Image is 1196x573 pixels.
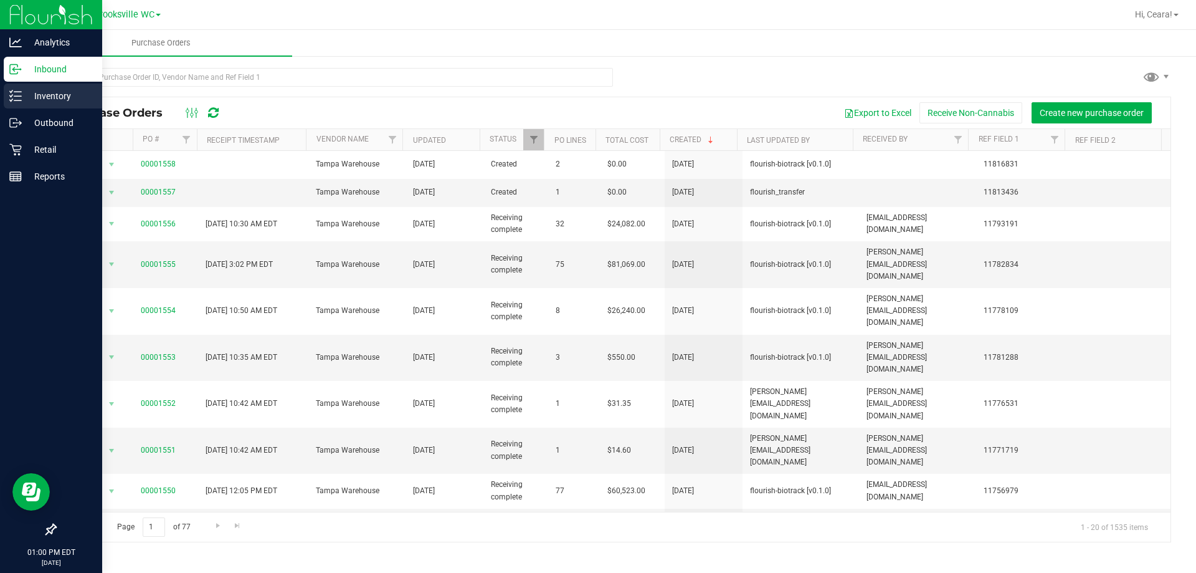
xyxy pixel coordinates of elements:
[491,186,541,198] span: Created
[491,438,541,462] span: Receiving complete
[984,158,1066,170] span: 11816831
[672,218,694,230] span: [DATE]
[750,158,852,170] span: flourish-biotrack [v0.1.0]
[206,485,277,497] span: [DATE] 12:05 PM EDT
[979,135,1019,143] a: Ref Field 1
[750,433,852,469] span: [PERSON_NAME][EMAIL_ADDRESS][DOMAIN_NAME]
[607,352,635,364] span: $550.00
[107,518,201,537] span: Page of 77
[605,136,648,145] a: Total Cost
[55,68,613,87] input: Search Purchase Order ID, Vendor Name and Ref Field 1
[141,219,176,228] a: 00001556
[6,558,97,567] p: [DATE]
[491,253,541,276] span: Receiving complete
[209,518,227,534] a: Go to the next page
[143,135,159,143] a: PO #
[556,485,592,497] span: 77
[1071,518,1158,536] span: 1 - 20 of 1535 items
[316,218,398,230] span: Tampa Warehouse
[9,117,22,129] inline-svg: Outbound
[413,259,435,271] span: [DATE]
[141,260,176,269] a: 00001555
[984,186,1066,198] span: 11813436
[12,473,50,511] iframe: Resource center
[206,445,277,456] span: [DATE] 10:42 AM EDT
[491,299,541,323] span: Receiving complete
[30,30,292,56] a: Purchase Orders
[866,340,968,376] span: [PERSON_NAME][EMAIL_ADDRESS][DOMAIN_NAME]
[556,218,592,230] span: 32
[316,485,398,497] span: Tampa Warehouse
[491,158,541,170] span: Created
[141,353,176,362] a: 00001553
[103,184,119,201] span: select
[413,305,435,317] span: [DATE]
[556,305,592,317] span: 8
[607,218,645,230] span: $24,082.00
[316,305,398,317] span: Tampa Warehouse
[65,106,175,120] span: Purchase Orders
[491,345,541,369] span: Receiving complete
[866,246,968,282] span: [PERSON_NAME][EMAIL_ADDRESS][DOMAIN_NAME]
[750,485,852,497] span: flourish-biotrack [v0.1.0]
[672,158,694,170] span: [DATE]
[143,518,165,537] input: 1
[413,352,435,364] span: [DATE]
[1044,129,1065,150] a: Filter
[607,445,631,456] span: $14.60
[22,115,97,130] p: Outbound
[176,129,197,150] a: Filter
[672,485,694,497] span: [DATE]
[141,188,176,196] a: 00001557
[413,186,435,198] span: [DATE]
[206,259,273,271] span: [DATE] 3:02 PM EDT
[103,483,119,500] span: select
[316,186,398,198] span: Tampa Warehouse
[103,156,119,173] span: select
[9,90,22,102] inline-svg: Inventory
[866,433,968,469] span: [PERSON_NAME][EMAIL_ADDRESS][DOMAIN_NAME]
[556,398,592,410] span: 1
[672,305,694,317] span: [DATE]
[607,398,631,410] span: $31.35
[984,259,1066,271] span: 11782834
[103,302,119,320] span: select
[141,160,176,168] a: 00001558
[413,158,435,170] span: [DATE]
[984,398,1066,410] span: 11776531
[316,259,398,271] span: Tampa Warehouse
[1032,102,1152,123] button: Create new purchase order
[1135,9,1172,19] span: Hi, Ceara!
[141,306,176,315] a: 00001554
[141,399,176,408] a: 00001552
[491,479,541,503] span: Receiving complete
[413,218,435,230] span: [DATE]
[22,142,97,157] p: Retail
[556,158,592,170] span: 2
[866,212,968,236] span: [EMAIL_ADDRESS][DOMAIN_NAME]
[207,136,280,145] a: Receipt Timestamp
[556,259,592,271] span: 75
[103,215,119,233] span: select
[556,445,592,456] span: 1
[413,398,435,410] span: [DATE]
[554,136,586,145] a: PO Lines
[523,129,544,150] a: Filter
[103,349,119,366] span: select
[9,63,22,75] inline-svg: Inbound
[607,158,627,170] span: $0.00
[672,445,694,456] span: [DATE]
[984,485,1066,497] span: 11756979
[866,386,968,422] span: [PERSON_NAME][EMAIL_ADDRESS][DOMAIN_NAME]
[866,293,968,329] span: [PERSON_NAME][EMAIL_ADDRESS][DOMAIN_NAME]
[750,352,852,364] span: flourish-biotrack [v0.1.0]
[103,442,119,460] span: select
[229,518,247,534] a: Go to the last page
[984,305,1066,317] span: 11778109
[9,36,22,49] inline-svg: Analytics
[919,102,1022,123] button: Receive Non-Cannabis
[672,259,694,271] span: [DATE]
[984,445,1066,456] span: 11771719
[316,135,369,143] a: Vendor Name
[94,9,154,20] span: Brooksville WC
